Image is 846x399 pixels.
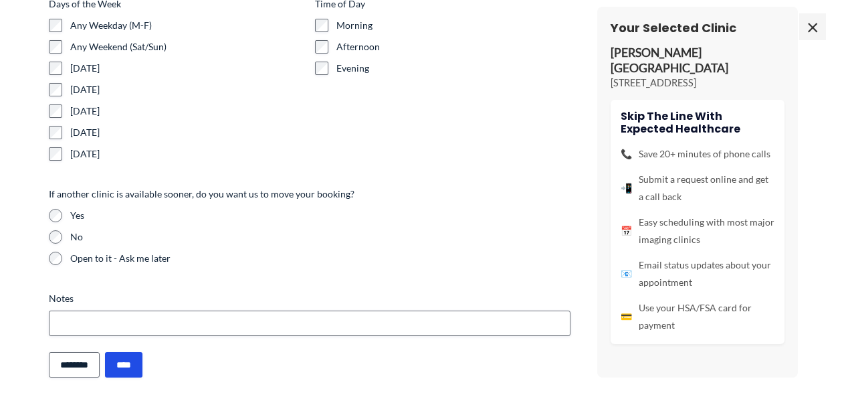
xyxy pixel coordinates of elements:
label: Afternoon [336,40,570,54]
label: Morning [336,19,570,32]
p: [STREET_ADDRESS] [611,76,784,90]
span: 💳 [621,308,632,325]
h4: Skip the line with Expected Healthcare [621,109,774,135]
label: Yes [70,209,570,222]
li: Submit a request online and get a call back [621,171,774,206]
span: 📧 [621,265,632,283]
li: Easy scheduling with most major imaging clinics [621,214,774,248]
label: [DATE] [70,62,304,75]
label: Any Weekday (M-F) [70,19,304,32]
span: 📲 [621,179,632,197]
h3: Your Selected Clinic [611,20,784,35]
span: 📅 [621,222,632,240]
li: Email status updates about your appointment [621,256,774,291]
li: Save 20+ minutes of phone calls [621,145,774,163]
li: Use your HSA/FSA card for payment [621,299,774,334]
label: Evening [336,62,570,75]
p: [PERSON_NAME][GEOGRAPHIC_DATA] [611,46,784,76]
label: [DATE] [70,83,304,96]
label: [DATE] [70,126,304,139]
legend: If another clinic is available sooner, do you want us to move your booking? [49,187,354,201]
label: No [70,230,570,244]
label: Open to it - Ask me later [70,252,570,265]
label: [DATE] [70,104,304,118]
span: 📞 [621,145,632,163]
span: × [799,13,826,40]
label: Notes [49,292,570,305]
label: Any Weekend (Sat/Sun) [70,40,304,54]
label: [DATE] [70,147,304,161]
